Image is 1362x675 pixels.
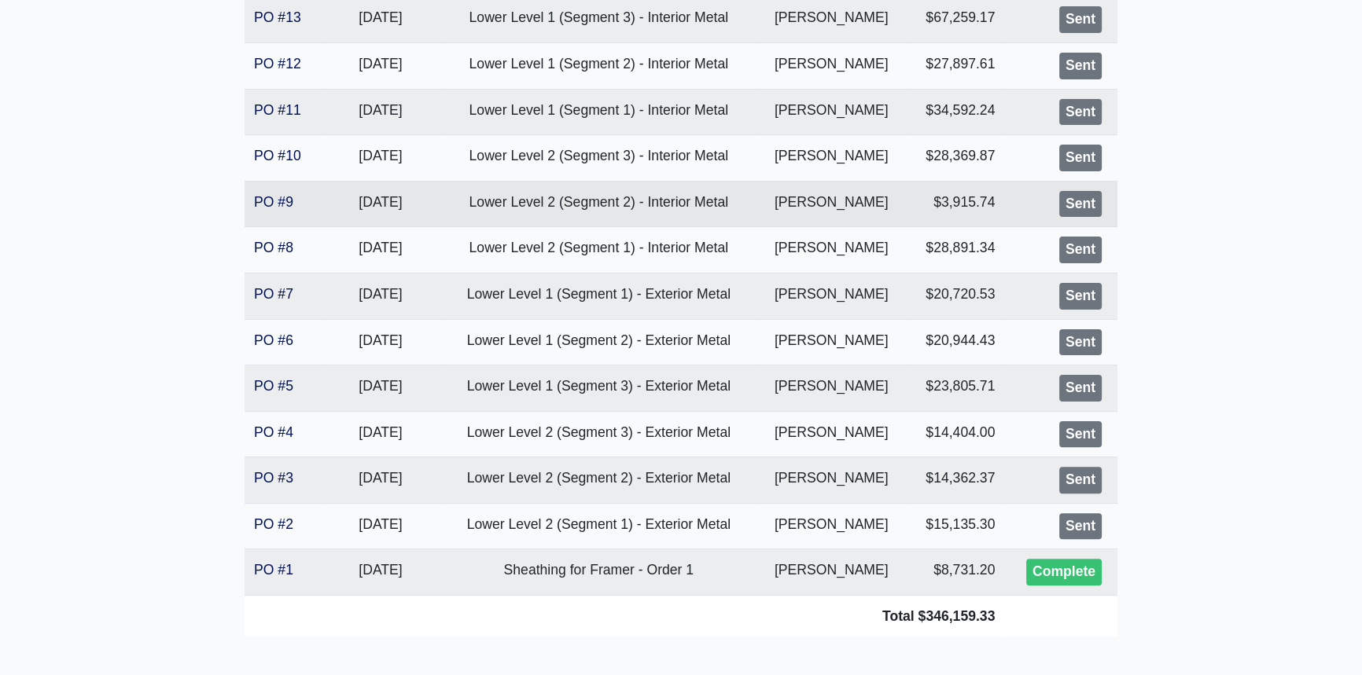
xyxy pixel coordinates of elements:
td: $27,897.61 [906,42,1005,89]
td: [DATE] [321,365,440,412]
a: PO #5 [254,378,293,394]
td: [PERSON_NAME] [757,549,906,596]
td: [PERSON_NAME] [757,319,906,365]
td: [PERSON_NAME] [757,503,906,549]
div: Sent [1059,53,1102,79]
td: $14,404.00 [906,411,1005,457]
td: $28,369.87 [906,135,1005,182]
a: PO #2 [254,516,293,532]
td: $14,362.37 [906,457,1005,504]
td: [PERSON_NAME] [757,181,906,227]
td: Total $346,159.33 [245,596,1004,637]
td: $20,944.43 [906,319,1005,365]
div: Sent [1059,513,1102,540]
td: [DATE] [321,319,440,365]
td: Lower Level 1 (Segment 2) - Interior Metal [440,42,757,89]
div: Sent [1059,467,1102,493]
td: [DATE] [321,89,440,135]
td: [DATE] [321,411,440,457]
td: Lower Level 2 (Segment 1) - Exterior Metal [440,503,757,549]
td: $8,731.20 [906,549,1005,596]
td: [DATE] [321,549,440,596]
div: Sent [1059,145,1102,171]
div: Sent [1059,191,1102,218]
a: PO #10 [254,148,301,163]
a: PO #13 [254,9,301,25]
td: Lower Level 2 (Segment 2) - Interior Metal [440,181,757,227]
td: Sheathing for Framer - Order 1 [440,549,757,596]
td: Lower Level 2 (Segment 1) - Interior Metal [440,227,757,273]
td: [PERSON_NAME] [757,42,906,89]
a: PO #11 [254,102,301,118]
div: Complete [1026,559,1102,585]
div: Sent [1059,375,1102,402]
a: PO #6 [254,332,293,348]
td: [DATE] [321,457,440,504]
td: Lower Level 1 (Segment 1) - Interior Metal [440,89,757,135]
td: [DATE] [321,503,440,549]
td: [PERSON_NAME] [757,135,906,182]
td: [DATE] [321,42,440,89]
td: [PERSON_NAME] [757,227,906,273]
a: PO #9 [254,194,293,210]
td: $34,592.24 [906,89,1005,135]
td: Lower Level 1 (Segment 3) - Exterior Metal [440,365,757,412]
td: [DATE] [321,227,440,273]
div: Sent [1059,6,1102,33]
td: [PERSON_NAME] [757,273,906,319]
a: PO #4 [254,424,293,440]
td: $28,891.34 [906,227,1005,273]
td: Lower Level 2 (Segment 2) - Exterior Metal [440,457,757,504]
td: [PERSON_NAME] [757,365,906,412]
td: Lower Level 2 (Segment 3) - Exterior Metal [440,411,757,457]
td: [PERSON_NAME] [757,411,906,457]
td: $15,135.30 [906,503,1005,549]
td: [PERSON_NAME] [757,89,906,135]
div: Sent [1059,421,1102,448]
a: PO #3 [254,470,293,486]
div: Sent [1059,99,1102,126]
div: Sent [1059,283,1102,310]
td: [DATE] [321,273,440,319]
td: $20,720.53 [906,273,1005,319]
div: Sent [1059,237,1102,263]
div: Sent [1059,329,1102,356]
td: [DATE] [321,135,440,182]
td: $3,915.74 [906,181,1005,227]
td: [PERSON_NAME] [757,457,906,504]
td: $23,805.71 [906,365,1005,412]
td: Lower Level 1 (Segment 2) - Exterior Metal [440,319,757,365]
a: PO #7 [254,286,293,302]
a: PO #8 [254,240,293,255]
a: PO #12 [254,56,301,72]
td: Lower Level 1 (Segment 1) - Exterior Metal [440,273,757,319]
td: [DATE] [321,181,440,227]
td: Lower Level 2 (Segment 3) - Interior Metal [440,135,757,182]
a: PO #1 [254,562,293,578]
